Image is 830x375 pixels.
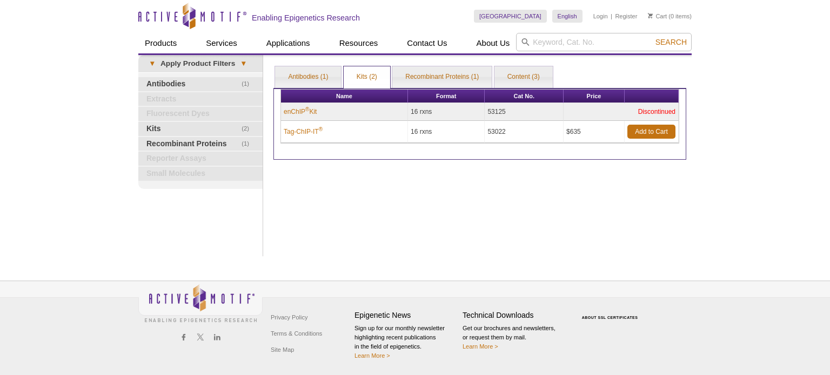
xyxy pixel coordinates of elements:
[652,37,690,47] button: Search
[470,33,517,53] a: About Us
[564,103,679,121] td: Discontinued
[242,122,255,136] span: (2)
[611,10,612,23] li: |
[242,77,255,91] span: (1)
[138,55,263,72] a: ▾Apply Product Filters▾
[144,59,160,69] span: ▾
[463,324,565,351] p: Get our brochures and newsletters, or request them by mail.
[463,311,565,320] h4: Technical Downloads
[627,125,675,139] a: Add to Cart
[333,33,385,53] a: Resources
[138,122,263,136] a: (2)Kits
[252,13,360,23] h2: Enabling Epigenetics Research
[582,316,638,319] a: ABOUT SSL CERTIFICATES
[655,38,687,46] span: Search
[344,66,390,88] a: Kits (2)
[242,137,255,151] span: (1)
[138,167,263,181] a: Small Molecules
[281,90,408,103] th: Name
[564,121,625,143] td: $635
[593,12,608,20] a: Login
[138,281,263,325] img: Active Motif,
[354,324,457,360] p: Sign up for our monthly newsletter highlighting recent publications in the field of epigenetics.
[199,33,244,53] a: Services
[305,106,309,112] sup: ®
[138,107,263,121] a: Fluorescent Dyes
[648,10,692,23] li: (0 items)
[552,10,583,23] a: English
[138,152,263,166] a: Reporter Assays
[284,107,317,117] a: enChIP®Kit
[494,66,553,88] a: Content (3)
[138,92,263,106] a: Extracts
[268,309,310,325] a: Privacy Policy
[268,325,325,342] a: Terms & Conditions
[268,342,297,358] a: Site Map
[474,10,547,23] a: [GEOGRAPHIC_DATA]
[615,12,637,20] a: Register
[284,127,323,137] a: Tag-ChIP-IT®
[485,121,564,143] td: 53022
[275,66,341,88] a: Antibodies (1)
[463,343,498,350] a: Learn More >
[392,66,492,88] a: Recombinant Proteins (1)
[408,121,485,143] td: 16 rxns
[485,103,564,121] td: 53125
[485,90,564,103] th: Cat No.
[564,90,625,103] th: Price
[354,311,457,320] h4: Epigenetic News
[319,126,323,132] sup: ®
[400,33,453,53] a: Contact Us
[516,33,692,51] input: Keyword, Cat. No.
[138,77,263,91] a: (1)Antibodies
[648,13,653,18] img: Your Cart
[138,137,263,151] a: (1)Recombinant Proteins
[138,33,183,53] a: Products
[571,300,652,324] table: Click to Verify - This site chose Symantec SSL for secure e-commerce and confidential communicati...
[260,33,317,53] a: Applications
[648,12,667,20] a: Cart
[408,103,485,121] td: 16 rxns
[235,59,252,69] span: ▾
[408,90,485,103] th: Format
[354,352,390,359] a: Learn More >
